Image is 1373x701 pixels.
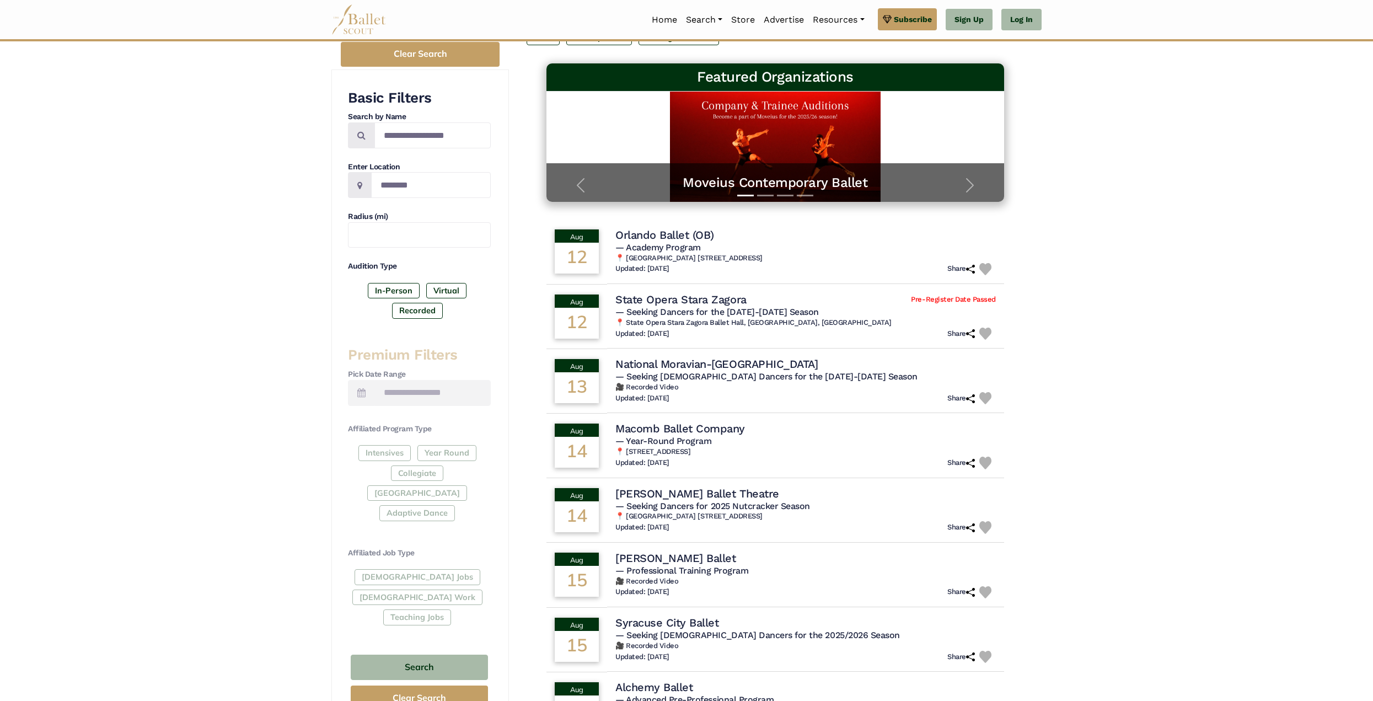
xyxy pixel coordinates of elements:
[555,618,599,631] div: Aug
[348,548,491,559] h4: Affiliated Job Type
[374,122,491,148] input: Search by names...
[555,68,995,87] h3: Featured Organizations
[947,458,975,468] h6: Share
[808,8,868,31] a: Resources
[615,501,810,511] span: — Seeking Dancers for 2025 Nutcracker Season
[555,229,599,243] div: Aug
[348,346,491,365] h3: Premium Filters
[615,680,693,694] h4: Alchemy Ballet
[911,295,995,304] span: Pre-Register Date Passed
[615,447,996,457] h6: 📍 [STREET_ADDRESS]
[555,501,599,532] div: 14
[615,357,818,371] h4: National Moravian-[GEOGRAPHIC_DATA]
[555,488,599,501] div: Aug
[348,369,491,380] h4: Pick Date Range
[737,189,754,202] button: Slide 1
[615,383,996,392] h6: 🎥 Recorded Video
[348,89,491,108] h3: Basic Filters
[615,394,669,403] h6: Updated: [DATE]
[615,565,748,576] span: — Professional Training Program
[555,359,599,372] div: Aug
[615,242,701,253] span: — Academy Program
[368,283,420,298] label: In-Person
[615,641,996,651] h6: 🎥 Recorded Video
[894,13,932,25] span: Subscribe
[615,421,745,436] h4: Macomb Ballet Company
[392,303,443,318] label: Recorded
[615,254,996,263] h6: 📍 [GEOGRAPHIC_DATA] [STREET_ADDRESS]
[759,8,808,31] a: Advertise
[947,394,975,403] h6: Share
[348,211,491,222] h4: Radius (mi)
[727,8,759,31] a: Store
[797,189,813,202] button: Slide 4
[555,424,599,437] div: Aug
[615,307,819,317] span: — Seeking Dancers for the [DATE]-[DATE] Season
[348,261,491,272] h4: Audition Type
[615,551,736,565] h4: [PERSON_NAME] Ballet
[615,486,779,501] h4: [PERSON_NAME] Ballet Theatre
[555,243,599,274] div: 12
[615,264,669,274] h6: Updated: [DATE]
[555,308,599,339] div: 12
[555,437,599,468] div: 14
[615,292,746,307] h4: State Opera Stara Zagora
[555,682,599,695] div: Aug
[615,630,900,640] span: — Seeking [DEMOGRAPHIC_DATA] Dancers for the 2025/2026 Season
[371,172,491,198] input: Location
[777,189,793,202] button: Slide 3
[682,8,727,31] a: Search
[615,329,669,339] h6: Updated: [DATE]
[757,189,774,202] button: Slide 2
[615,371,918,382] span: — Seeking [DEMOGRAPHIC_DATA] Dancers for the [DATE]-[DATE] Season
[947,587,975,597] h6: Share
[557,174,993,191] a: Moveius Contemporary Ballet
[615,318,996,328] h6: 📍 State Opera Stara Zagora Ballet Hall, [GEOGRAPHIC_DATA], [GEOGRAPHIC_DATA]
[615,512,996,521] h6: 📍 [GEOGRAPHIC_DATA] [STREET_ADDRESS]
[615,436,711,446] span: — Year-Round Program
[947,523,975,532] h6: Share
[615,228,714,242] h4: Orlando Ballet (OB)
[555,566,599,597] div: 15
[555,553,599,566] div: Aug
[348,162,491,173] h4: Enter Location
[615,458,669,468] h6: Updated: [DATE]
[555,295,599,308] div: Aug
[615,577,996,586] h6: 🎥 Recorded Video
[426,283,466,298] label: Virtual
[947,652,975,662] h6: Share
[351,655,488,681] button: Search
[1001,9,1042,31] a: Log In
[615,652,669,662] h6: Updated: [DATE]
[947,329,975,339] h6: Share
[341,42,500,67] button: Clear Search
[615,616,718,630] h4: Syracuse City Ballet
[946,9,993,31] a: Sign Up
[883,13,892,25] img: gem.svg
[947,264,975,274] h6: Share
[615,523,669,532] h6: Updated: [DATE]
[555,372,599,403] div: 13
[647,8,682,31] a: Home
[878,8,937,30] a: Subscribe
[348,111,491,122] h4: Search by Name
[555,631,599,662] div: 15
[348,424,491,435] h4: Affiliated Program Type
[615,587,669,597] h6: Updated: [DATE]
